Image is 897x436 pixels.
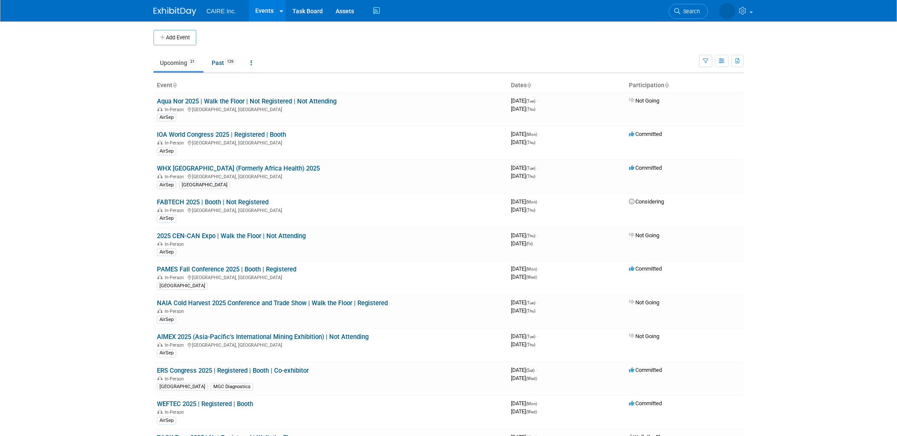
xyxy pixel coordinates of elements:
span: [DATE] [511,408,537,415]
img: In-Person Event [157,242,162,246]
th: Dates [508,78,626,93]
span: CAIRE Inc. [207,8,236,15]
a: Upcoming21 [153,55,204,71]
img: In-Person Event [157,409,162,414]
span: (Mon) [526,401,537,406]
a: NAIA Cold Harvest 2025 Conference and Trade Show | Walk the Floor | Registered [157,299,388,307]
span: - [538,198,540,205]
div: [GEOGRAPHIC_DATA], [GEOGRAPHIC_DATA] [157,341,504,348]
span: [DATE] [511,307,535,314]
img: In-Person Event [157,376,162,380]
span: [DATE] [511,400,540,407]
div: AirSep [157,417,176,424]
a: WEFTEC 2025 | Registered | Booth [157,400,253,408]
span: In-Person [165,409,186,415]
span: - [537,97,538,104]
div: AirSep [157,215,176,222]
a: PAMES Fall Conference 2025 | Booth | Registered [157,265,296,273]
span: (Mon) [526,132,537,137]
span: (Tue) [526,166,535,171]
span: In-Person [165,376,186,382]
div: AirSep [157,114,176,121]
div: [GEOGRAPHIC_DATA] [157,383,208,391]
span: - [537,333,538,339]
div: [GEOGRAPHIC_DATA], [GEOGRAPHIC_DATA] [157,106,504,112]
a: WHX [GEOGRAPHIC_DATA] (Formerly Africa Health) 2025 [157,165,320,172]
div: [GEOGRAPHIC_DATA], [GEOGRAPHIC_DATA] [157,139,504,146]
span: [DATE] [511,333,538,339]
span: (Thu) [526,107,535,112]
img: In-Person Event [157,140,162,144]
img: Jaclyn Mitchum [719,3,735,19]
span: [DATE] [511,173,535,179]
div: AirSep [157,181,176,189]
div: [GEOGRAPHIC_DATA] [157,282,208,290]
span: Considering [629,198,664,205]
div: [GEOGRAPHIC_DATA], [GEOGRAPHIC_DATA] [157,274,504,280]
span: In-Person [165,309,186,314]
span: [DATE] [511,240,533,247]
span: (Mon) [526,267,537,271]
img: In-Person Event [157,107,162,111]
a: Sort by Start Date [527,82,531,88]
a: ERS Congress 2025 | Registered | Booth | Co-exhibitor [157,367,309,374]
span: - [537,299,538,306]
span: [DATE] [511,165,538,171]
span: In-Person [165,208,186,213]
span: - [536,367,537,373]
span: [DATE] [511,265,540,272]
span: (Thu) [526,174,535,179]
a: 2025 CEN-CAN Expo | Walk the Floor | Not Attending [157,232,306,240]
img: ExhibitDay [153,7,196,16]
span: Not Going [629,299,659,306]
a: IOA World Congress 2025 | Registered | Booth [157,131,286,138]
span: (Wed) [526,376,537,381]
span: - [538,265,540,272]
span: - [537,165,538,171]
div: AirSep [157,316,176,324]
div: AirSep [157,147,176,155]
span: - [537,232,538,239]
a: Aqua Nor 2025 | Walk the Floor | Not Registered | Not Attending [157,97,336,105]
span: (Thu) [526,140,535,145]
img: In-Person Event [157,174,162,178]
span: Committed [629,165,662,171]
img: In-Person Event [157,275,162,279]
span: In-Person [165,107,186,112]
a: Past129 [205,55,242,71]
span: [DATE] [511,139,535,145]
span: - [538,131,540,137]
a: FABTECH 2025 | Booth | Not Registered [157,198,269,206]
span: (Wed) [526,275,537,280]
span: In-Person [165,174,186,180]
span: (Thu) [526,309,535,313]
span: [DATE] [511,232,538,239]
span: (Fri) [526,242,533,246]
span: [DATE] [511,131,540,137]
span: (Sat) [526,368,534,373]
span: (Mon) [526,200,537,204]
span: Not Going [629,232,659,239]
th: Event [153,78,508,93]
span: [DATE] [511,341,535,348]
span: [DATE] [511,375,537,381]
span: (Tue) [526,300,535,305]
span: In-Person [165,275,186,280]
div: [GEOGRAPHIC_DATA], [GEOGRAPHIC_DATA] [157,173,504,180]
span: In-Person [165,242,186,247]
img: In-Person Event [157,342,162,347]
span: (Tue) [526,334,535,339]
span: Not Going [629,333,659,339]
span: In-Person [165,342,186,348]
th: Participation [626,78,744,93]
button: Add Event [153,30,196,45]
span: (Thu) [526,342,535,347]
span: [DATE] [511,198,540,205]
div: AirSep [157,248,176,256]
span: [DATE] [511,367,537,373]
div: [GEOGRAPHIC_DATA] [179,181,230,189]
span: Not Going [629,97,659,104]
span: Committed [629,367,662,373]
span: [DATE] [511,206,535,213]
div: MGC Diagnostics [211,383,253,391]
